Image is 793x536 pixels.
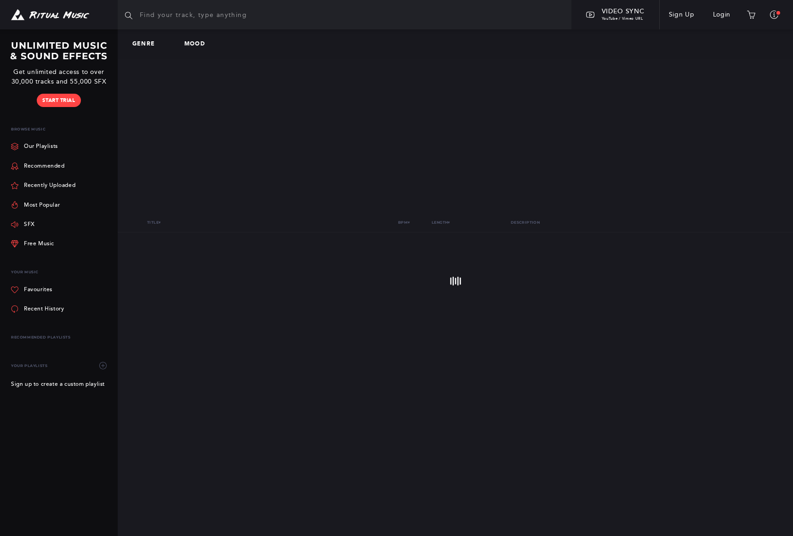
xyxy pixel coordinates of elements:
a: Recommended [11,156,65,175]
a: Bpm [398,220,410,225]
p: Browse Music [11,122,110,137]
a: Genre [132,41,162,47]
span: ▾ [159,220,160,225]
p: Description [459,220,591,225]
span: ▾ [408,220,410,225]
a: Recently Uploaded [11,176,75,195]
div: Your Playlists [11,356,110,376]
a: Most Popular [11,195,60,214]
a: Free Music [11,234,54,254]
a: Mood [184,41,212,47]
a: Recent History [11,299,64,319]
a: SFX [11,215,35,234]
span: Video Sync [602,7,645,15]
a: Favourites [11,280,52,299]
h3: UNLIMITED MUSIC & SOUND EFFECTS [7,40,110,62]
span: YouTube / Vimeo URL [602,17,643,21]
a: Length [432,220,450,225]
a: Our Playlists [11,137,58,156]
a: Sign Up [660,2,704,28]
p: Get unlimited access to over 30,000 tracks and 55,000 SFX [7,67,110,86]
a: Sign up to create a custom playlist [11,376,105,393]
div: Recommended Playlists [11,330,110,345]
img: Ritual Music [11,9,89,21]
span: ▾ [448,220,450,225]
a: Start Trial [37,94,80,107]
a: Title [147,220,160,225]
p: Your Music [11,265,110,280]
a: Login [704,2,740,28]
